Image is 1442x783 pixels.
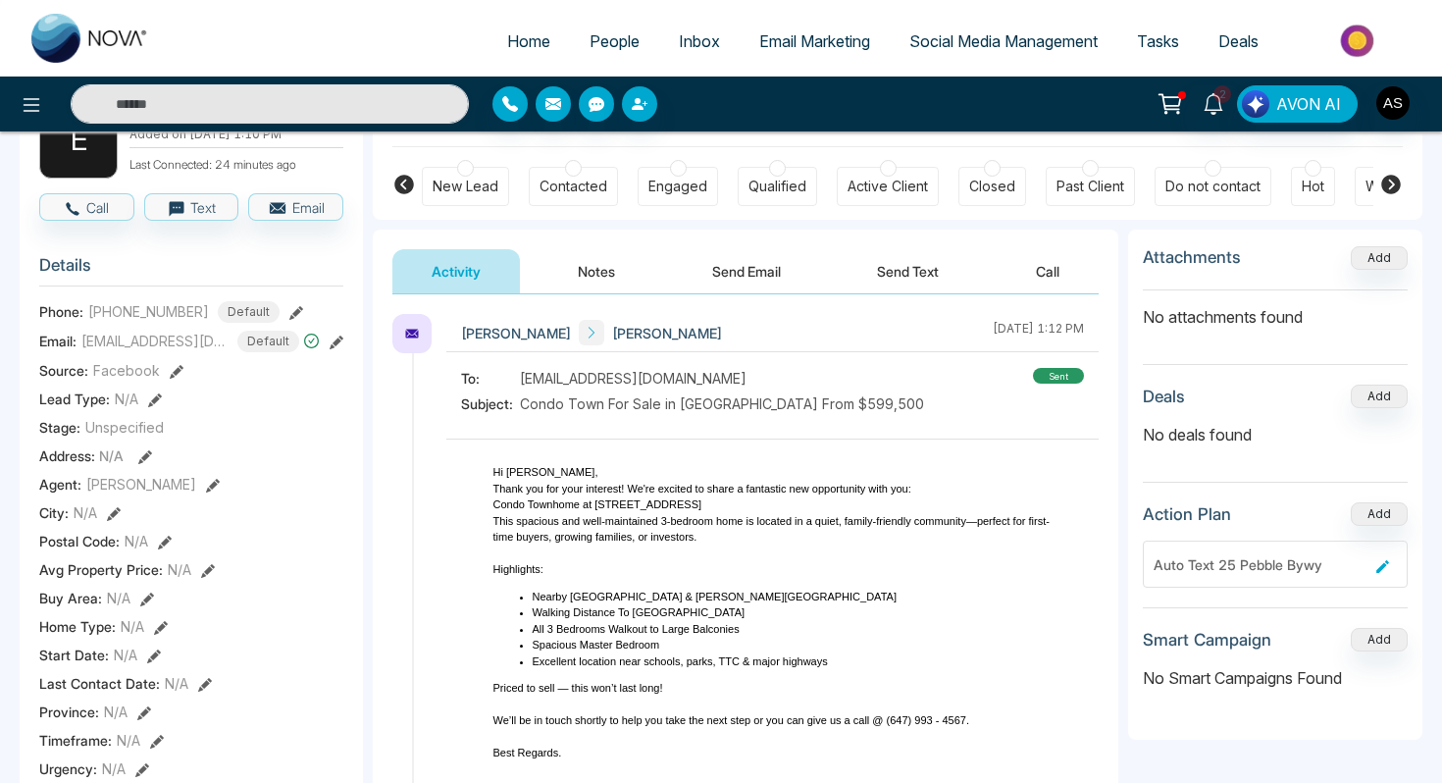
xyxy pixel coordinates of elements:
[129,152,343,174] p: Last Connected: 24 minutes ago
[1351,502,1408,526] button: Add
[1351,628,1408,652] button: Add
[461,323,571,343] span: [PERSON_NAME]
[74,502,97,523] span: N/A
[117,730,140,751] span: N/A
[1143,290,1408,329] p: No attachments found
[488,23,570,60] a: Home
[748,177,806,196] div: Qualified
[107,588,130,608] span: N/A
[39,301,83,322] span: Phone:
[39,255,343,286] h3: Details
[539,249,654,293] button: Notes
[165,673,188,694] span: N/A
[848,177,928,196] div: Active Client
[121,616,144,637] span: N/A
[1375,716,1422,763] iframe: Intercom live chat
[31,14,149,63] img: Nova CRM Logo
[39,360,88,381] span: Source:
[104,702,128,722] span: N/A
[115,389,138,409] span: N/A
[838,249,978,293] button: Send Text
[969,177,1015,196] div: Closed
[461,368,520,389] span: To:
[890,23,1117,60] a: Social Media Management
[909,31,1098,51] span: Social Media Management
[520,393,924,414] span: Condo Town For Sale in [GEOGRAPHIC_DATA] From $599,500
[540,177,607,196] div: Contacted
[1056,177,1124,196] div: Past Client
[237,331,299,352] span: Default
[39,100,118,179] div: E
[1143,504,1231,524] h3: Action Plan
[648,177,707,196] div: Engaged
[673,249,820,293] button: Send Email
[612,323,722,343] span: [PERSON_NAME]
[1351,248,1408,265] span: Add
[39,559,163,580] span: Avg Property Price :
[507,31,550,51] span: Home
[1237,85,1358,123] button: AVON AI
[114,645,137,665] span: N/A
[39,730,112,751] span: Timeframe :
[590,31,640,51] span: People
[1276,92,1341,116] span: AVON AI
[997,249,1099,293] button: Call
[1218,31,1259,51] span: Deals
[1242,90,1269,118] img: Lead Flow
[1376,86,1410,120] img: User Avatar
[144,193,239,221] button: Text
[248,193,343,221] button: Email
[1143,423,1408,446] p: No deals found
[39,758,97,779] span: Urgency :
[81,331,229,351] span: [EMAIL_ADDRESS][DOMAIN_NAME]
[392,249,520,293] button: Activity
[570,23,659,60] a: People
[39,502,69,523] span: City :
[39,474,81,495] span: Agent:
[1365,177,1402,196] div: Warm
[1143,630,1271,650] h3: Smart Campaign
[461,393,520,414] span: Subject:
[740,23,890,60] a: Email Marketing
[99,447,124,464] span: N/A
[1288,19,1430,63] img: Market-place.gif
[86,474,196,495] span: [PERSON_NAME]
[39,616,116,637] span: Home Type :
[759,31,870,51] span: Email Marketing
[39,417,80,438] span: Stage:
[433,177,498,196] div: New Lead
[39,445,124,466] span: Address:
[39,702,99,722] span: Province :
[39,331,77,351] span: Email:
[93,360,160,381] span: Facebook
[659,23,740,60] a: Inbox
[1143,387,1185,406] h3: Deals
[39,389,110,409] span: Lead Type:
[1154,554,1368,575] div: Auto Text 25 Pebble Bywy
[129,126,343,143] p: Added on [DATE] 1:10 PM
[1302,177,1324,196] div: Hot
[1199,23,1278,60] a: Deals
[1143,247,1241,267] h3: Attachments
[1165,177,1261,196] div: Do not contact
[39,588,102,608] span: Buy Area :
[102,758,126,779] span: N/A
[218,301,280,323] span: Default
[1190,85,1237,120] a: 2
[679,31,720,51] span: Inbox
[1117,23,1199,60] a: Tasks
[168,559,191,580] span: N/A
[1143,666,1408,690] p: No Smart Campaigns Found
[85,417,164,438] span: Unspecified
[1351,246,1408,270] button: Add
[39,645,109,665] span: Start Date :
[993,320,1084,345] div: [DATE] 1:12 PM
[125,531,148,551] span: N/A
[520,368,747,389] span: [EMAIL_ADDRESS][DOMAIN_NAME]
[39,193,134,221] button: Call
[1351,385,1408,408] button: Add
[1033,368,1084,384] div: sent
[88,301,209,322] span: [PHONE_NUMBER]
[1137,31,1179,51] span: Tasks
[39,673,160,694] span: Last Contact Date :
